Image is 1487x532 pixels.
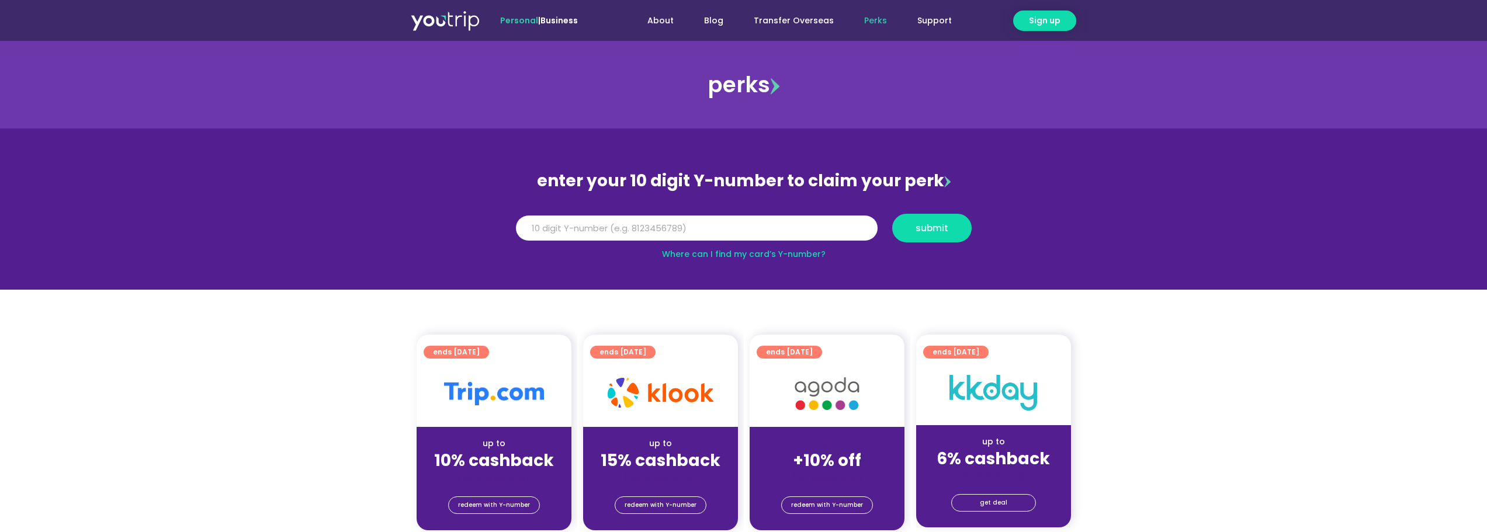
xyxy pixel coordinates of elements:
[426,437,562,450] div: up to
[739,10,849,32] a: Transfer Overseas
[601,449,720,472] strong: 15% cashback
[781,496,873,514] a: redeem with Y-number
[625,497,696,513] span: redeem with Y-number
[540,15,578,26] a: Business
[632,10,689,32] a: About
[516,214,972,251] form: Y Number
[816,437,838,449] span: up to
[615,496,706,514] a: redeem with Y-number
[980,495,1007,511] span: get deal
[516,215,878,241] input: 10 digit Y-number (e.g. 8123456789)
[689,10,739,32] a: Blog
[766,346,813,359] span: ends [DATE]
[433,346,480,359] span: ends [DATE]
[892,214,972,242] button: submit
[791,497,863,513] span: redeem with Y-number
[1029,15,1060,27] span: Sign up
[937,447,1050,470] strong: 6% cashback
[926,470,1062,482] div: (for stays only)
[933,346,979,359] span: ends [DATE]
[1013,11,1076,31] a: Sign up
[793,449,861,472] strong: +10% off
[500,15,578,26] span: |
[923,346,989,359] a: ends [DATE]
[458,497,530,513] span: redeem with Y-number
[926,436,1062,448] div: up to
[592,437,729,450] div: up to
[951,494,1036,512] a: get deal
[426,471,562,484] div: (for stays only)
[759,471,895,484] div: (for stays only)
[434,449,554,472] strong: 10% cashback
[849,10,902,32] a: Perks
[590,346,656,359] a: ends [DATE]
[448,496,540,514] a: redeem with Y-number
[592,471,729,484] div: (for stays only)
[662,248,826,260] a: Where can I find my card’s Y-number?
[510,166,978,196] div: enter your 10 digit Y-number to claim your perk
[609,10,967,32] nav: Menu
[757,346,822,359] a: ends [DATE]
[599,346,646,359] span: ends [DATE]
[902,10,967,32] a: Support
[916,224,948,232] span: submit
[500,15,538,26] span: Personal
[424,346,489,359] a: ends [DATE]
